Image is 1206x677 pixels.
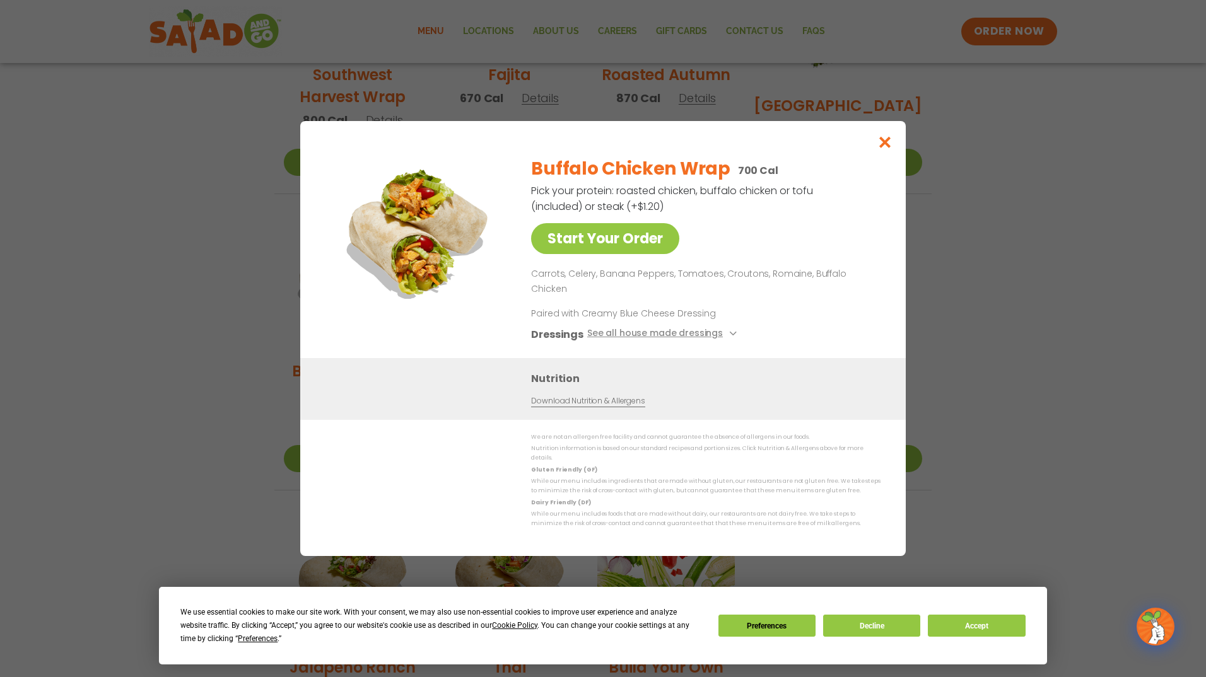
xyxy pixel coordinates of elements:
p: Carrots, Celery, Banana Peppers, Tomatoes, Croutons, Romaine, Buffalo Chicken [531,267,875,297]
span: Preferences [238,634,278,643]
h2: Buffalo Chicken Wrap [531,156,730,182]
p: While our menu includes foods that are made without dairy, our restaurants are not dairy free. We... [531,509,881,529]
p: Nutrition information is based on our standard recipes and portion sizes. Click Nutrition & Aller... [531,444,881,463]
h3: Dressings [531,327,583,342]
a: Download Nutrition & Allergens [531,395,645,407]
button: Accept [928,615,1025,637]
button: See all house made dressings [587,327,741,342]
h3: Nutrition [531,371,887,386]
img: wpChatIcon [1138,609,1173,644]
button: Preferences [718,615,816,637]
p: While our menu includes ingredients that are made without gluten, our restaurants are not gluten ... [531,477,881,496]
button: Close modal [865,121,906,163]
div: Cookie Consent Prompt [159,587,1047,664]
p: Paired with Creamy Blue Cheese Dressing [531,307,764,320]
p: 700 Cal [738,163,778,178]
strong: Gluten Friendly (GF) [531,466,597,473]
a: Start Your Order [531,223,679,254]
div: We use essential cookies to make our site work. With your consent, we may also use non-essential ... [180,606,703,645]
button: Decline [823,615,920,637]
p: We are not an allergen free facility and cannot guarantee the absence of allergens in our foods. [531,432,881,442]
p: Pick your protein: roasted chicken, buffalo chicken or tofu (included) or steak (+$1.20) [531,183,815,214]
img: Featured product photo for Buffalo Chicken Wrap [329,146,505,323]
span: Cookie Policy [492,621,537,630]
strong: Dairy Friendly (DF) [531,499,590,506]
